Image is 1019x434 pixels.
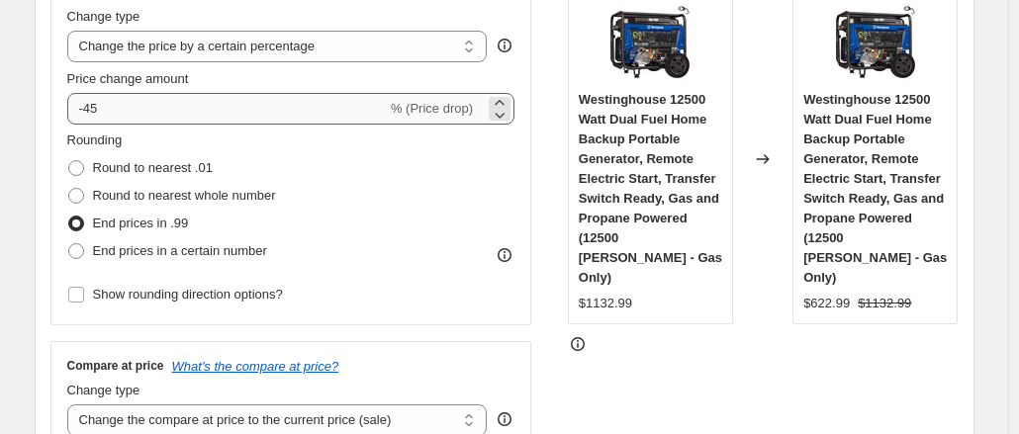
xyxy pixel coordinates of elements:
span: Change type [67,9,140,24]
span: Round to nearest .01 [93,160,213,175]
span: End prices in a certain number [93,243,267,258]
div: help [495,36,514,55]
span: End prices in .99 [93,216,189,230]
img: 81kgBF4u-DL_80x.jpg [610,5,690,84]
span: % (Price drop) [391,101,473,116]
span: Westinghouse 12500 Watt Dual Fuel Home Backup Portable Generator, Remote Electric Start, Transfer... [803,92,947,285]
div: $1132.99 [579,294,632,313]
strike: $1132.99 [858,294,911,313]
button: What's the compare at price? [172,359,339,374]
span: Westinghouse 12500 Watt Dual Fuel Home Backup Portable Generator, Remote Electric Start, Transfer... [579,92,722,285]
div: $622.99 [803,294,850,313]
img: 81kgBF4u-DL_80x.jpg [836,5,915,84]
span: Show rounding direction options? [93,287,283,302]
span: Rounding [67,132,123,147]
div: help [495,409,514,429]
span: Change type [67,383,140,397]
span: Price change amount [67,71,189,86]
h3: Compare at price [67,358,164,374]
span: Round to nearest whole number [93,188,276,203]
input: -15 [67,93,387,125]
